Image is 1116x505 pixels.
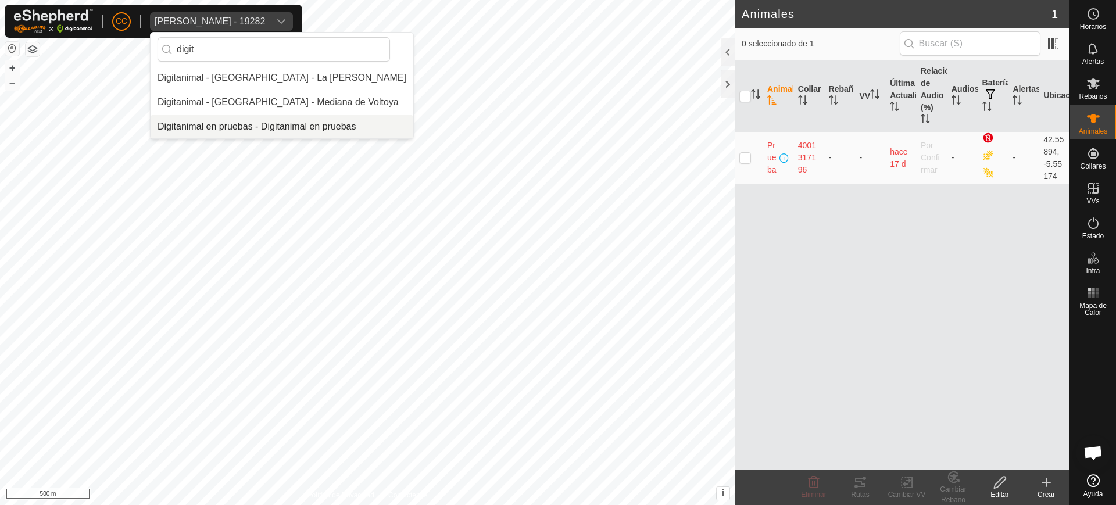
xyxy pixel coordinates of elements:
p-sorticon: Activar para ordenar [952,97,961,106]
p-sorticon: Activar para ordenar [870,91,879,101]
th: Última Actualización [885,60,916,132]
input: Buscar por región, país, empresa o propiedad [158,37,390,62]
th: Alertas [1008,60,1039,132]
app-display-virtual-paddock-transition: - [859,153,862,162]
li: Digitanimal en pruebas [151,115,413,138]
span: Eliminar [801,490,826,499]
ul: Option List [151,66,413,138]
td: - [1008,131,1039,184]
button: Restablecer Mapa [5,42,19,56]
li: Mediana de Voltoya [151,91,413,114]
span: Mapa de Calor [1073,302,1113,316]
th: Batería [978,60,1008,132]
span: Animales [1079,128,1107,135]
input: Buscar (S) [900,31,1040,56]
li: La Blaqueria [151,66,413,89]
h2: Animales [742,7,1051,21]
button: i [717,487,729,500]
div: dropdown trigger [270,12,293,31]
th: Ubicación [1039,60,1069,132]
span: Infra [1086,267,1100,274]
span: Por Confirmar [921,141,940,174]
td: 42.55894, -5.55174 [1039,131,1069,184]
th: Collar [793,60,824,132]
a: Ayuda [1070,470,1116,502]
div: Digitanimal - [GEOGRAPHIC_DATA] - Mediana de Voltoya [158,95,399,109]
a: Política de Privacidad [307,490,374,500]
span: Cesar Lopez Moledo - 19282 [150,12,270,31]
th: Audios [947,60,978,132]
span: Collares [1080,163,1106,170]
span: i [722,488,724,498]
div: 4001317196 [798,139,820,176]
th: VV [854,60,885,132]
div: Digitanimal - [GEOGRAPHIC_DATA] - La [PERSON_NAME] [158,71,406,85]
p-sorticon: Activar para ordenar [798,97,807,106]
div: Rutas [837,489,884,500]
span: Horarios [1080,23,1106,30]
p-sorticon: Activar para ordenar [751,91,760,101]
p-sorticon: Activar para ordenar [890,103,899,113]
p-sorticon: Activar para ordenar [829,97,838,106]
div: - [829,152,850,164]
img: Logo Gallagher [14,9,93,33]
button: + [5,61,19,75]
div: Editar [977,489,1023,500]
span: Rebaños [1079,93,1107,100]
a: Chat abierto [1076,435,1111,470]
p-sorticon: Activar para ordenar [921,116,930,125]
div: [PERSON_NAME] - 19282 [155,17,265,26]
span: Alertas [1082,58,1104,65]
p-sorticon: Activar para ordenar [767,97,777,106]
button: – [5,76,19,90]
span: CC [116,15,127,27]
div: Cambiar VV [884,489,930,500]
th: Animal [763,60,793,132]
th: Relación de Audio (%) [916,60,947,132]
span: 0 seleccionado de 1 [742,38,900,50]
p-sorticon: Activar para ordenar [1013,97,1022,106]
span: Estado [1082,232,1104,239]
a: Contáctenos [388,490,427,500]
span: Prueba [767,139,777,176]
div: Crear [1023,489,1069,500]
button: Capas del Mapa [26,42,40,56]
span: 1 [1051,5,1058,23]
span: 12 ago 2025, 9:04 [890,147,907,169]
span: Ayuda [1083,490,1103,497]
td: - [947,131,978,184]
p-sorticon: Activar para ordenar [982,103,992,113]
div: Digitanimal en pruebas - Digitanimal en pruebas [158,120,356,134]
th: Rebaño [824,60,855,132]
div: Cambiar Rebaño [930,484,977,505]
span: VVs [1086,198,1099,205]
